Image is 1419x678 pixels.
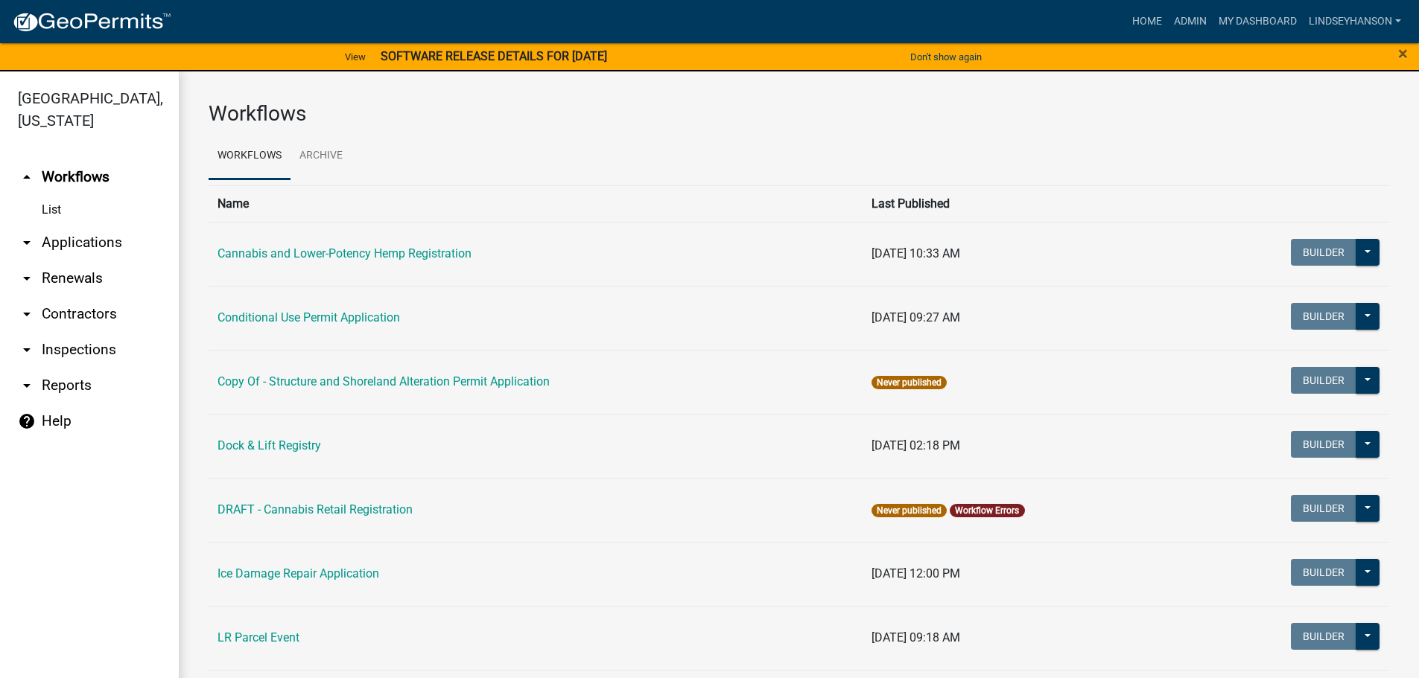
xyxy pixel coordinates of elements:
[218,310,400,324] a: Conditional Use Permit Application
[18,341,36,359] i: arrow_drop_down
[1291,303,1356,330] button: Builder
[872,566,960,581] span: [DATE] 12:00 PM
[872,246,960,260] span: [DATE] 10:33 AM
[18,412,36,430] i: help
[1291,367,1356,394] button: Builder
[904,45,988,69] button: Don't show again
[872,630,960,645] span: [DATE] 09:18 AM
[1126,7,1168,36] a: Home
[18,168,36,186] i: arrow_drop_up
[1213,7,1303,36] a: My Dashboard
[863,185,1195,222] th: Last Published
[1398,43,1408,64] span: ×
[218,502,413,517] a: DRAFT - Cannabis Retail Registration
[18,269,36,287] i: arrow_drop_down
[218,566,379,581] a: Ice Damage Repair Application
[209,101,1389,127] h3: Workflows
[209,185,863,222] th: Name
[18,234,36,252] i: arrow_drop_down
[218,438,321,452] a: Dock & Lift Registry
[1291,239,1356,266] button: Builder
[218,374,550,388] a: Copy Of - Structure and Shoreland Alteration Permit Application
[218,246,472,260] a: Cannabis and Lower-Potency Hemp Registration
[872,310,960,324] span: [DATE] 09:27 AM
[955,505,1019,516] a: Workflow Errors
[1303,7,1407,36] a: Lindseyhanson
[209,132,291,180] a: Workflows
[1398,45,1408,63] button: Close
[339,45,372,69] a: View
[872,376,947,389] span: Never published
[18,305,36,323] i: arrow_drop_down
[1291,623,1356,650] button: Builder
[291,132,352,180] a: Archive
[872,504,947,517] span: Never published
[1291,495,1356,522] button: Builder
[1291,559,1356,586] button: Builder
[1168,7,1213,36] a: Admin
[1291,431,1356,458] button: Builder
[218,630,299,645] a: LR Parcel Event
[872,438,960,452] span: [DATE] 02:18 PM
[18,377,36,394] i: arrow_drop_down
[381,49,607,63] strong: SOFTWARE RELEASE DETAILS FOR [DATE]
